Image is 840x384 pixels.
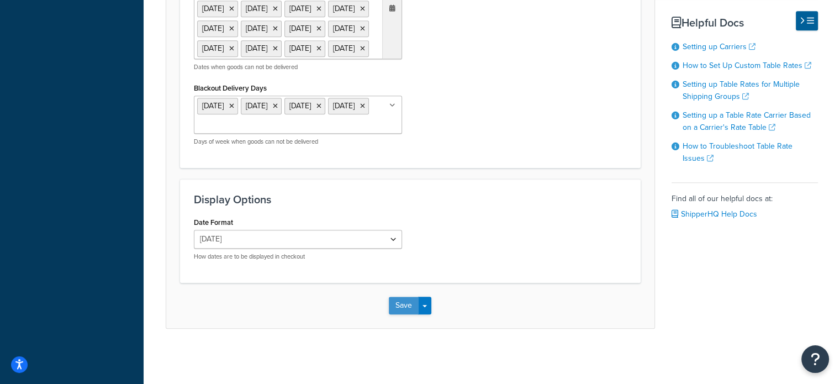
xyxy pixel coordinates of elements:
p: How dates are to be displayed in checkout [194,253,402,261]
button: Hide Help Docs [796,12,818,31]
h3: Helpful Docs [672,17,818,29]
p: Dates when goods can not be delivered [194,63,402,71]
label: Date Format [194,218,233,227]
span: [DATE] [333,100,355,112]
span: [DATE] [289,100,311,112]
li: [DATE] [328,1,369,17]
div: Find all of our helpful docs at: [672,183,818,223]
li: [DATE] [197,40,238,57]
li: [DATE] [328,20,369,37]
li: [DATE] [328,40,369,57]
a: Setting up Table Rates for Multiple Shipping Groups [683,79,800,103]
li: [DATE] [241,40,282,57]
a: How to Set Up Custom Table Rates [683,60,811,72]
a: How to Troubleshoot Table Rate Issues [683,141,793,165]
li: [DATE] [241,20,282,37]
li: [DATE] [284,20,325,37]
li: [DATE] [284,1,325,17]
li: [DATE] [284,40,325,57]
a: Setting up a Table Rate Carrier Based on a Carrier's Rate Table [683,110,811,134]
p: Days of week when goods can not be delivered [194,138,402,146]
span: [DATE] [202,100,224,112]
button: Save [389,297,419,314]
button: Open Resource Center [801,345,829,373]
span: [DATE] [246,100,267,112]
a: ShipperHQ Help Docs [672,209,757,220]
h3: Display Options [194,193,627,206]
li: [DATE] [241,1,282,17]
li: [DATE] [197,1,238,17]
a: Setting up Carriers [683,41,756,53]
li: [DATE] [197,20,238,37]
label: Blackout Delivery Days [194,84,267,92]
